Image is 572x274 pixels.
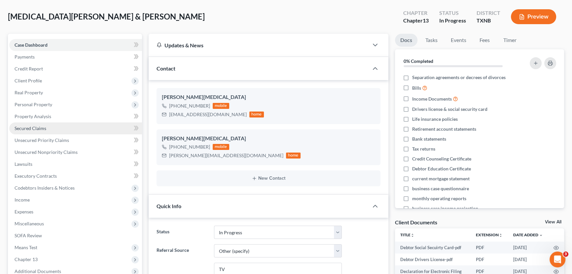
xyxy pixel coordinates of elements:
div: [PERSON_NAME][MEDICAL_DATA] [162,135,375,143]
span: Tax returns [412,146,435,152]
span: business case income projection [412,205,478,212]
div: District [477,9,500,17]
a: View All [545,220,561,224]
label: Status [153,226,211,239]
i: unfold_more [499,233,503,237]
td: PDF [471,242,508,253]
div: [PERSON_NAME][EMAIL_ADDRESS][DOMAIN_NAME] [169,152,283,159]
span: Chapter 13 [15,256,38,262]
span: Bank statements [412,136,446,142]
a: Docs [395,34,417,47]
div: In Progress [439,17,466,24]
span: current mortgage statement [412,175,470,182]
span: Quick Info [157,203,181,209]
span: business case questionnaire [412,185,469,192]
span: Real Property [15,90,43,95]
span: Credit Counseling Certificate [412,156,471,162]
span: Personal Property [15,102,52,107]
div: TXNB [477,17,500,24]
span: Retirement account statements [412,126,476,132]
div: Chapter [403,17,429,24]
span: Additional Documents [15,268,61,274]
td: [DATE] [508,242,548,253]
a: SOFA Review [9,230,142,242]
span: Lawsuits [15,161,32,167]
span: Credit Report [15,66,43,71]
span: Separation agreements or decrees of divorces [412,74,506,81]
strong: 0% Completed [404,58,433,64]
span: Bills [412,85,421,91]
a: Fees [474,34,495,47]
span: Unsecured Priority Claims [15,137,69,143]
span: Client Profile [15,78,42,83]
span: Case Dashboard [15,42,48,48]
span: Debtor Education Certificate [412,165,471,172]
div: Updates & News [157,42,361,49]
i: expand_more [539,233,543,237]
a: Lawsuits [9,158,142,170]
span: Contact [157,65,175,71]
div: [PHONE_NUMBER] [169,103,210,109]
div: [PHONE_NUMBER] [169,144,210,150]
a: Property Analysis [9,111,142,122]
div: home [286,153,301,159]
div: [PERSON_NAME][MEDICAL_DATA] [162,93,375,101]
div: Status [439,9,466,17]
iframe: Intercom live chat [550,251,565,267]
span: Executory Contracts [15,173,57,179]
span: monthly operating reports [412,195,466,202]
button: Preview [511,9,556,24]
div: Chapter [403,9,429,17]
div: Client Documents [395,219,437,226]
i: unfold_more [411,233,414,237]
span: Income Documents [412,96,452,102]
a: Titleunfold_more [400,232,414,237]
td: Debtor Social Secuirty Card-pdf [395,242,471,253]
a: Payments [9,51,142,63]
a: Tasks [420,34,443,47]
span: Property Analysis [15,114,51,119]
a: Events [446,34,472,47]
div: mobile [213,144,229,150]
span: Means Test [15,245,37,250]
a: Secured Claims [9,122,142,134]
span: Income [15,197,30,203]
div: [EMAIL_ADDRESS][DOMAIN_NAME] [169,111,247,118]
span: Payments [15,54,35,60]
span: Secured Claims [15,125,46,131]
span: 13 [423,17,429,23]
span: Expenses [15,209,33,214]
div: mobile [213,103,229,109]
span: Miscellaneous [15,221,44,226]
td: [DATE] [508,253,548,265]
a: Executory Contracts [9,170,142,182]
span: [MEDICAL_DATA][PERSON_NAME] & [PERSON_NAME] [8,12,205,21]
a: Extensionunfold_more [476,232,503,237]
a: Date Added expand_more [513,232,543,237]
a: Unsecured Nonpriority Claims [9,146,142,158]
span: Life insurance policies [412,116,458,122]
button: New Contact [162,176,375,181]
a: Unsecured Priority Claims [9,134,142,146]
a: Case Dashboard [9,39,142,51]
span: Unsecured Nonpriority Claims [15,149,78,155]
a: Credit Report [9,63,142,75]
div: home [249,112,264,117]
td: PDF [471,253,508,265]
span: 3 [563,251,568,257]
span: SOFA Review [15,233,42,238]
span: Drivers license & social security card [412,106,487,113]
span: Codebtors Insiders & Notices [15,185,75,191]
a: Timer [498,34,522,47]
td: Debtor Drivers License-pdf [395,253,471,265]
